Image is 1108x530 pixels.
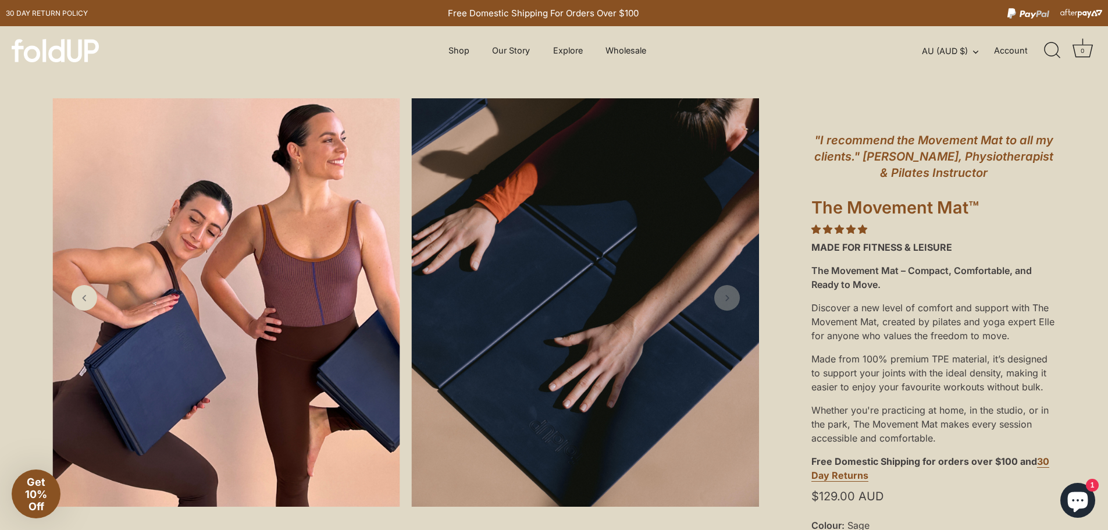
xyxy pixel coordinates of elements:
[6,6,88,20] a: 30 day Return policy
[811,492,883,501] span: $129.00 AUD
[811,197,1056,223] h1: The Movement Mat™
[1057,483,1099,521] inbox-online-store-chat: Shopify online store chat
[25,476,47,513] span: Get 10% Off
[1039,38,1065,63] a: Search
[1077,45,1088,56] div: 0
[12,469,60,518] div: Get 10% Off
[811,223,867,235] span: 4.85 stars
[922,46,991,56] button: AU (AUD $)
[72,285,97,311] a: Previous slide
[482,40,540,62] a: Our Story
[811,347,1056,399] div: Made from 100% premium TPE material, it’s designed to support your joints with the ideal density,...
[811,241,952,253] strong: MADE FOR FITNESS & LEISURE
[420,40,675,62] div: Primary navigation
[543,40,593,62] a: Explore
[811,296,1056,347] div: Discover a new level of comfort and support with The Movement Mat, created by pilates and yoga ex...
[994,44,1048,58] a: Account
[714,285,740,311] a: Next slide
[596,40,657,62] a: Wholesale
[814,133,1053,180] em: "I recommend the Movement Mat to all my clients." [PERSON_NAME], Physiotherapist & Pilates Instru...
[811,259,1056,296] div: The Movement Mat – Compact, Comfortable, and Ready to Move.
[811,399,1056,450] div: Whether you're practicing at home, in the studio, or in the park, The Movement Mat makes every se...
[439,40,480,62] a: Shop
[811,456,1037,467] strong: Free Domestic Shipping for orders over $100 and
[1070,38,1095,63] a: Cart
